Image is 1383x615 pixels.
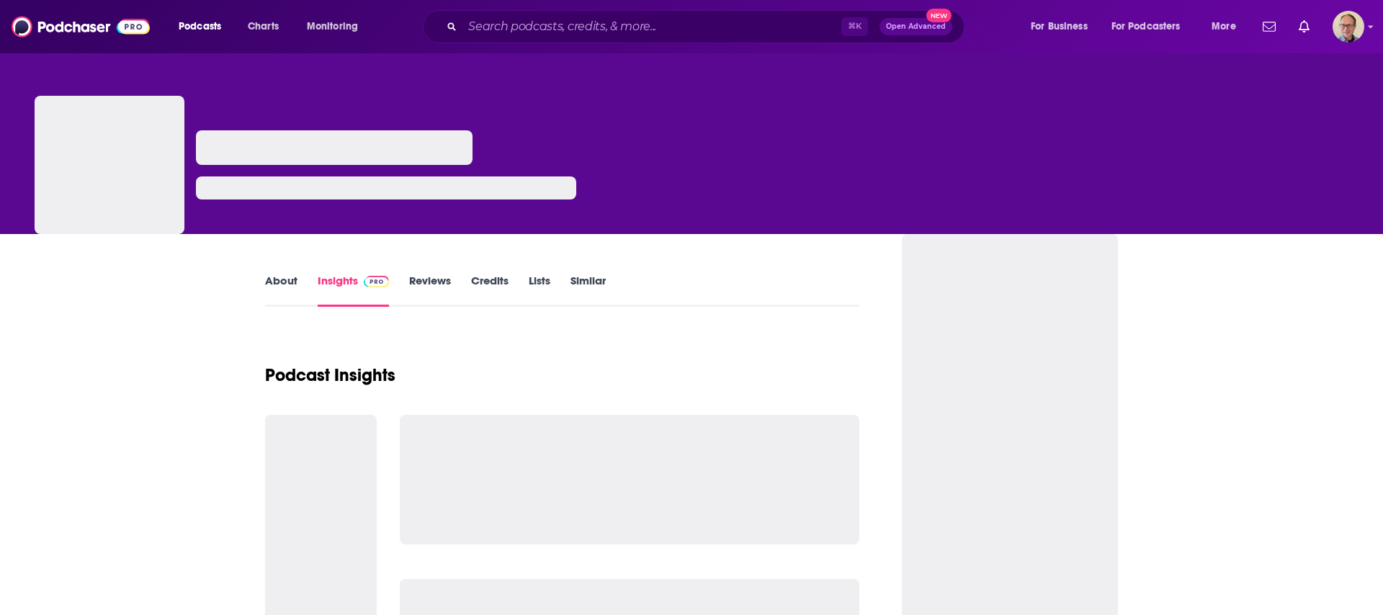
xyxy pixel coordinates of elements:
button: open menu [169,15,240,38]
button: open menu [1201,15,1254,38]
a: Credits [471,274,509,307]
img: User Profile [1333,11,1364,42]
img: Podchaser - Follow, Share and Rate Podcasts [12,13,150,40]
button: open menu [1021,15,1106,38]
a: Show notifications dropdown [1293,14,1315,39]
img: Podchaser Pro [364,276,389,287]
span: Logged in as tommy.lynch [1333,11,1364,42]
span: Open Advanced [886,23,946,30]
a: Lists [529,274,550,307]
a: InsightsPodchaser Pro [318,274,389,307]
a: Reviews [409,274,451,307]
a: Charts [238,15,287,38]
button: Open AdvancedNew [880,18,952,35]
button: open menu [297,15,377,38]
a: Similar [570,274,606,307]
span: Monitoring [307,17,358,37]
button: open menu [1102,15,1201,38]
span: For Business [1031,17,1088,37]
span: More [1212,17,1236,37]
h1: Podcast Insights [265,364,395,386]
span: ⌘ K [841,17,868,36]
span: Podcasts [179,17,221,37]
div: Search podcasts, credits, & more... [437,10,978,43]
span: New [926,9,952,22]
a: Show notifications dropdown [1257,14,1281,39]
button: Show profile menu [1333,11,1364,42]
span: Charts [248,17,279,37]
a: About [265,274,297,307]
span: For Podcasters [1111,17,1181,37]
input: Search podcasts, credits, & more... [462,15,841,38]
